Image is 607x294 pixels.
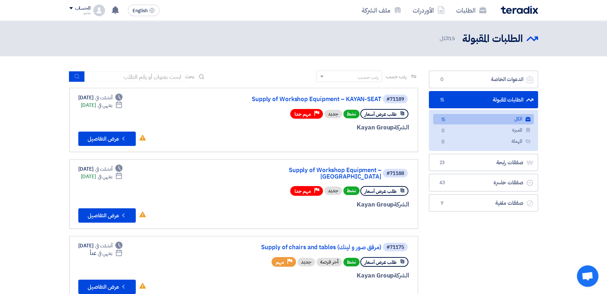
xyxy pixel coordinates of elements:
[449,34,455,42] span: 15
[297,258,315,266] div: جديد
[98,101,112,109] span: ينتهي في
[324,186,342,195] div: جديد
[185,73,195,80] span: بحث
[78,208,136,223] button: عرض التفاصيل
[439,127,448,135] span: 0
[81,173,123,180] div: [DATE]
[429,194,538,212] a: صفقات ملغية9
[78,132,136,146] button: عرض التفاصيل
[501,6,538,14] img: Teradix logo
[429,174,538,191] a: صفقات خاسرة43
[78,94,123,101] div: [DATE]
[394,200,409,209] span: الشركة
[386,245,404,250] div: #71175
[295,111,311,118] span: مهم جدا
[365,188,397,195] span: طلب عرض أسعار
[295,188,311,195] span: مهم جدا
[95,94,112,101] span: أنشئت في
[462,32,523,46] h2: الطلبات المقبولة
[69,11,91,15] div: ماجد
[236,123,409,132] div: Kayan Group
[440,34,456,43] span: الكل
[386,97,404,102] div: #71189
[78,242,123,250] div: [DATE]
[236,271,409,280] div: Kayan Group
[439,116,448,124] span: 15
[93,5,105,16] img: profile_test.png
[133,8,148,13] span: English
[85,71,185,82] input: ابحث بعنوان أو رقم الطلب
[439,138,448,146] span: 0
[394,271,409,280] span: الشركة
[386,171,404,176] div: #71188
[236,200,409,209] div: Kayan Group
[429,91,538,109] a: الطلبات المقبولة15
[438,179,446,186] span: 43
[438,159,446,166] span: 23
[365,259,397,266] span: طلب عرض أسعار
[78,280,136,294] button: عرض التفاصيل
[438,96,446,104] span: 15
[316,258,342,266] div: أخر فرصة
[438,200,446,207] span: 9
[577,265,598,287] a: Open chat
[429,154,538,171] a: صفقات رابحة23
[98,250,112,257] span: ينتهي في
[78,165,123,173] div: [DATE]
[433,114,534,124] a: الكل
[95,242,112,250] span: أنشئت في
[343,258,360,266] span: نشط
[438,76,446,83] span: 0
[433,136,534,147] a: المهملة
[81,101,123,109] div: [DATE]
[238,244,381,251] a: Supply of chairs and tables (مرفق صور و لينك)
[450,2,492,19] a: الطلبات
[433,125,534,136] a: المميزة
[238,167,381,180] a: Supply of Workshop Equipment – [GEOGRAPHIC_DATA]
[128,5,159,16] button: English
[394,123,409,132] span: الشركة
[429,71,538,88] a: الدعوات الخاصة0
[407,2,450,19] a: الأوردرات
[95,165,112,173] span: أنشئت في
[343,186,360,195] span: نشط
[356,2,407,19] a: ملف الشركة
[90,250,122,257] div: غداً
[324,110,342,118] div: جديد
[238,96,381,103] a: Supply of Workshop Equipment – KAYAN-SEAT
[357,73,378,81] div: رتب حسب
[365,111,397,118] span: طلب عرض أسعار
[276,259,284,266] span: مهم
[386,73,406,80] span: رتب حسب
[75,5,91,11] div: الحساب
[343,110,360,118] span: نشط
[98,173,112,180] span: ينتهي في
